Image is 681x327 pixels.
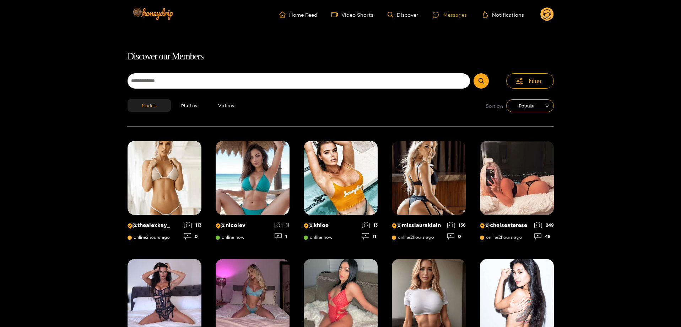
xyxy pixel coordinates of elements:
a: Creator Profile Image: thealexkay_@thealexkay_online2hours ago1130 [128,141,201,245]
img: Creator Profile Image: nicolev [216,141,290,215]
button: Submit Search [474,73,489,89]
p: @ khloe [304,222,358,229]
p: @ thealexkay_ [128,222,180,229]
div: 136 [447,222,466,228]
a: Discover [388,12,418,18]
a: Creator Profile Image: nicolev@nicolevonline now111 [216,141,290,245]
div: 48 [534,233,554,239]
a: Creator Profile Image: khloe@khloeonline now1311 [304,141,378,245]
p: @ nicolev [216,222,271,229]
div: Messages [433,11,467,19]
span: home [279,11,289,18]
div: 113 [184,222,201,228]
button: Models [128,99,171,112]
div: 11 [275,222,290,228]
a: Creator Profile Image: misslauraklein@misslaurakleinonline2hours ago1360 [392,141,466,245]
button: Notifications [481,11,526,18]
h1: Discover our Members [128,49,554,64]
p: @ misslauraklein [392,222,444,229]
div: 13 [362,222,378,228]
span: online now [304,235,333,240]
div: 249 [534,222,554,228]
div: 0 [184,233,201,239]
a: Home Feed [279,11,317,18]
span: online now [216,235,244,240]
span: Filter [529,77,542,85]
span: online 2 hours ago [480,235,522,240]
span: Sort by: [486,102,503,110]
div: sort [506,99,554,112]
span: Popular [512,100,548,111]
span: online 2 hours ago [128,235,170,240]
div: 0 [447,233,466,239]
div: 11 [362,233,378,239]
img: Creator Profile Image: khloe [304,141,378,215]
a: Creator Profile Image: chelseaterese@chelseatereseonline2hours ago24948 [480,141,554,245]
button: Photos [171,99,208,112]
p: @ chelseaterese [480,222,531,229]
a: Video Shorts [331,11,373,18]
img: Creator Profile Image: chelseaterese [480,141,554,215]
img: Creator Profile Image: thealexkay_ [128,141,201,215]
button: Videos [208,99,245,112]
button: Filter [506,73,554,89]
span: online 2 hours ago [392,235,434,240]
span: video-camera [331,11,341,18]
img: Creator Profile Image: misslauraklein [392,141,466,215]
div: 1 [275,233,290,239]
